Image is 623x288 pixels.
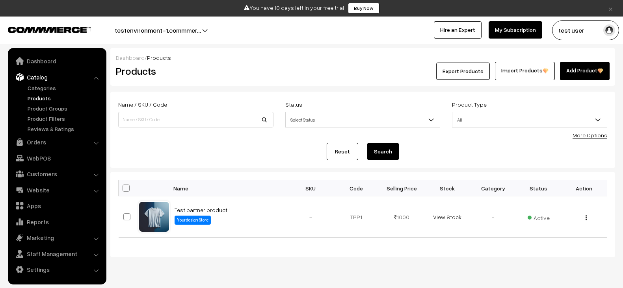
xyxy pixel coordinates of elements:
[470,196,516,238] td: -
[10,215,104,229] a: Reports
[436,63,490,80] button: Export Products
[288,180,334,196] th: SKU
[285,112,441,127] span: Select Status
[10,247,104,261] a: Staff Management
[379,196,425,238] td: 1000
[552,20,619,40] button: test user
[586,215,587,220] img: Menu
[8,24,77,34] a: COMMMERCE
[116,54,145,61] a: Dashboard
[10,231,104,245] a: Marketing
[116,65,273,77] h2: Products
[333,196,379,238] td: TPP1
[288,196,334,238] td: -
[26,125,104,133] a: Reviews & Ratings
[434,21,482,39] a: Hire an Expert
[118,100,167,109] label: Name / SKU / Code
[470,180,516,196] th: Category
[425,180,471,196] th: Stock
[433,214,461,220] a: View Stock
[10,54,104,68] a: Dashboard
[285,100,302,109] label: Status
[170,180,288,196] th: Name
[147,54,171,61] span: Products
[452,100,487,109] label: Product Type
[10,135,104,149] a: Orders
[379,180,425,196] th: Selling Price
[495,62,555,80] a: Import Products
[26,94,104,102] a: Products
[367,143,399,160] button: Search
[118,112,273,127] input: Name / SKU / Code
[573,132,607,138] a: More Options
[10,262,104,277] a: Settings
[562,180,607,196] th: Action
[452,113,607,127] span: All
[516,180,562,196] th: Status
[348,3,379,14] a: Buy Now
[333,180,379,196] th: Code
[10,199,104,213] a: Apps
[26,84,104,92] a: Categories
[452,112,607,127] span: All
[116,54,610,62] div: /
[560,62,610,80] a: Add Product
[10,151,104,165] a: WebPOS
[603,24,615,36] img: user
[175,216,211,225] label: Yourdesign Store
[10,183,104,197] a: Website
[605,4,616,13] a: ×
[8,27,91,33] img: COMMMERCE
[26,104,104,113] a: Product Groups
[3,3,620,14] div: You have 10 days left in your free trial
[327,143,358,160] a: Reset
[528,212,550,222] span: Active
[10,167,104,181] a: Customers
[10,70,104,84] a: Catalog
[26,114,104,123] a: Product Filters
[489,21,542,39] a: My Subscription
[175,207,231,213] a: Test partner product 1
[286,113,440,127] span: Select Status
[87,20,229,40] button: testenvironment-1.commmer…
